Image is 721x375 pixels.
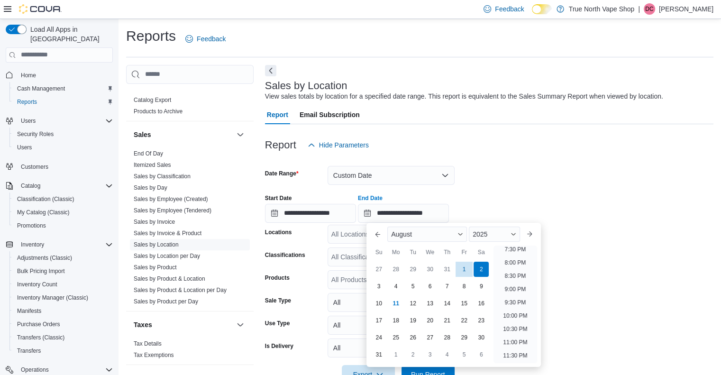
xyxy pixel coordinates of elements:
span: End Of Day [134,150,163,157]
span: Manifests [13,305,113,317]
button: Catalog [2,179,117,192]
div: Button. Open the month selector. August is currently selected. [387,227,467,242]
span: Cash Management [17,85,65,92]
button: All [328,293,455,312]
div: day-23 [474,313,489,328]
span: Customers [17,161,113,173]
span: Adjustments (Classic) [17,254,72,262]
div: day-9 [474,279,489,294]
button: Bulk Pricing Import [9,265,117,278]
a: My Catalog (Classic) [13,207,73,218]
span: Sales by Invoice [134,218,175,226]
button: Transfers (Classic) [9,331,117,344]
div: day-1 [388,347,403,362]
a: Sales by Classification [134,173,191,180]
li: 7:30 PM [501,244,530,255]
a: Sales by Invoice & Product [134,230,201,237]
span: Inventory Manager (Classic) [17,294,88,302]
li: 8:00 PM [501,257,530,268]
button: Users [2,114,117,128]
button: Next [265,65,276,76]
button: Security Roles [9,128,117,141]
a: Inventory Count [13,279,61,290]
span: Sales by Location per Day [134,252,200,260]
a: Users [13,142,36,153]
a: Feedback [182,29,229,48]
div: Sales [126,148,254,311]
div: We [422,245,438,260]
button: Reports [9,95,117,109]
div: day-5 [456,347,472,362]
a: Sales by Product & Location per Day [134,287,227,293]
a: Sales by Product per Day [134,298,198,305]
a: Bulk Pricing Import [13,265,69,277]
button: Cash Management [9,82,117,95]
div: Taxes [126,338,254,365]
span: Reports [13,96,113,108]
a: Classification (Classic) [13,193,78,205]
button: Users [17,115,39,127]
span: Transfers (Classic) [13,332,113,343]
span: August [391,230,412,238]
button: Inventory [17,239,48,250]
div: day-6 [474,347,489,362]
span: Operations [21,366,49,374]
a: Sales by Invoice [134,219,175,225]
div: day-8 [456,279,472,294]
div: Dave Coleman [644,3,655,15]
a: Reports [13,96,41,108]
div: day-29 [456,330,472,345]
li: 10:30 PM [499,323,531,335]
span: Products to Archive [134,108,183,115]
div: day-12 [405,296,420,311]
a: Sales by Day [134,184,167,191]
div: day-4 [388,279,403,294]
div: Mo [388,245,403,260]
li: 11:00 PM [499,337,531,348]
span: Promotions [13,220,113,231]
div: Su [371,245,386,260]
label: Date Range [265,170,299,177]
button: Home [2,68,117,82]
button: Classification (Classic) [9,192,117,206]
span: Sales by Employee (Created) [134,195,208,203]
div: day-10 [371,296,386,311]
a: Sales by Location [134,241,179,248]
a: Customers [17,161,52,173]
span: Users [17,144,32,151]
span: Customers [21,163,48,171]
li: 10:00 PM [499,310,531,321]
div: Th [439,245,455,260]
a: Transfers [13,345,45,357]
h3: Sales by Location [265,80,347,91]
div: day-31 [439,262,455,277]
button: Inventory [2,238,117,251]
span: Catalog [21,182,40,190]
span: Promotions [17,222,46,229]
div: day-2 [474,262,489,277]
input: Press the down key to open a popover containing a calendar. [265,204,356,223]
div: day-30 [474,330,489,345]
div: Fr [456,245,472,260]
span: Users [21,117,36,125]
li: 9:00 PM [501,284,530,295]
div: day-2 [405,347,420,362]
p: True North Vape Shop [569,3,635,15]
label: Use Type [265,320,290,327]
div: day-20 [422,313,438,328]
span: Sales by Product & Location per Day [134,286,227,294]
input: Dark Mode [532,4,552,14]
h1: Reports [126,27,176,46]
input: Press the down key to enter a popover containing a calendar. Press the escape key to close the po... [358,204,449,223]
div: day-27 [422,330,438,345]
button: Transfers [9,344,117,357]
label: Classifications [265,251,305,259]
span: My Catalog (Classic) [17,209,70,216]
div: day-5 [405,279,420,294]
button: Inventory Count [9,278,117,291]
li: 9:30 PM [501,297,530,308]
div: day-25 [388,330,403,345]
div: day-4 [439,347,455,362]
